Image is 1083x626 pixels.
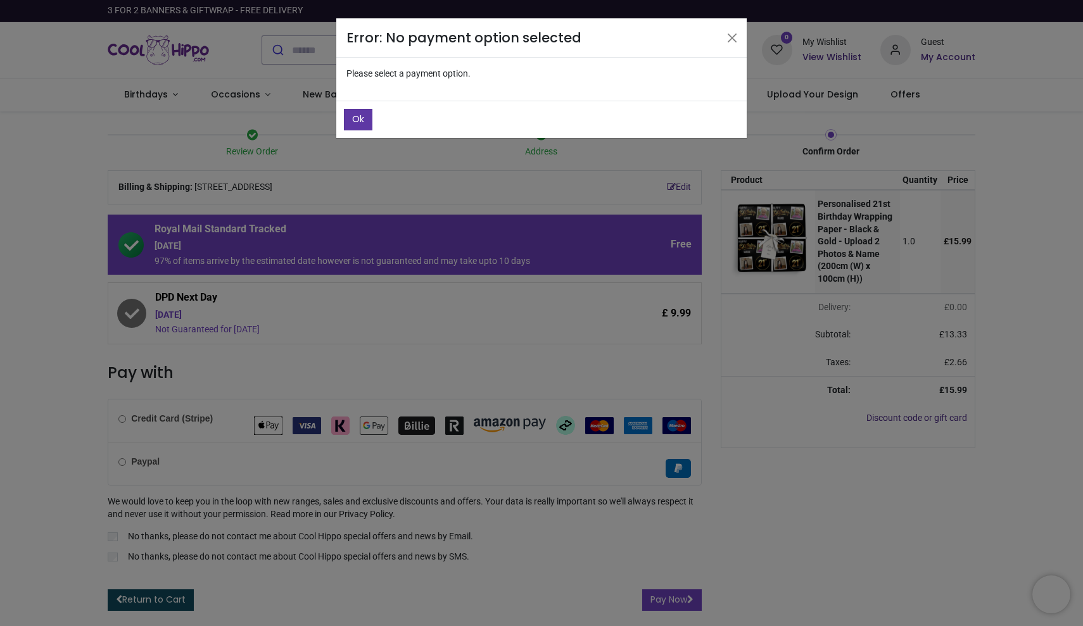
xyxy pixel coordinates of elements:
span: Ok [352,113,364,125]
h4: Error: No payment option selected [346,28,588,47]
button: Ok [344,109,372,130]
button: Close [723,28,742,47]
p: Please select a payment option. [336,58,747,91]
iframe: Brevo live chat [1032,575,1070,613]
